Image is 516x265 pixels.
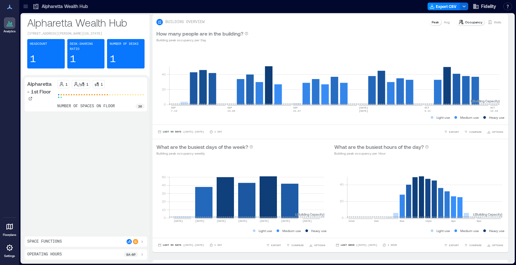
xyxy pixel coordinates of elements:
text: 14-20 [228,109,235,112]
text: 4am [374,220,379,222]
span: EXPORT [271,243,281,247]
p: 1 Day [214,130,222,134]
p: 1 Day [214,243,222,247]
button: Last Week |[DATE]-[DATE] [334,242,379,248]
tspan: 10 [162,208,166,212]
tspan: 0 [342,216,344,220]
a: Settings [2,240,17,260]
text: OCT [490,106,495,109]
p: Desk-sharing ratio [70,42,102,52]
text: 8am [400,220,404,222]
span: COMPARE [291,243,304,247]
button: EXPORT [443,242,460,248]
button: Fidelity [471,1,498,12]
p: Building peak occupancy weekly [156,151,253,156]
text: [DATE] [260,220,269,222]
p: Building peak occupancy per Day [156,37,248,43]
text: 21-27 [293,109,301,112]
p: Visits [494,20,501,25]
p: How many people are in the building? [156,30,243,37]
text: [DATE] [217,220,226,222]
p: Space Functions [27,239,62,244]
p: 1 Hour [387,243,397,247]
span: OPTIONS [314,243,325,247]
button: OPTIONS [308,242,327,248]
span: OPTIONS [492,130,503,134]
span: COMPARE [469,130,482,134]
p: What are the busiest days of the week? [156,143,248,151]
p: Settings [4,254,15,258]
text: 12pm [425,220,431,222]
p: BUILDING OVERVIEW [165,20,204,25]
text: [DATE] [281,220,290,222]
p: Operating Hours [27,252,62,257]
p: Occupancy [465,20,482,25]
p: Number of Desks [110,42,138,47]
p: Light use [437,115,450,120]
p: Peak [432,20,439,25]
p: What are the busiest hours of the day? [334,143,424,151]
text: [DATE] [174,220,183,222]
p: Headcount [30,42,47,47]
button: Last 90 Days |[DATE]-[DATE] [156,129,205,135]
text: 4pm [451,220,456,222]
tspan: 40 [340,182,344,186]
text: 7-13 [171,109,177,112]
button: COMPARE [285,242,305,248]
p: 8a - 6p [126,252,136,257]
p: Alpharetta Wealth Hub [42,3,88,10]
p: 1 [30,53,36,66]
button: COMPARE [463,129,483,135]
tspan: 40 [162,72,166,76]
button: COMPARE [463,242,483,248]
p: Heavy use [489,115,504,120]
span: OPTIONS [492,243,503,247]
button: OPTIONS [486,242,504,248]
text: 5-11 [425,109,431,112]
a: Analytics [2,15,18,35]
span: Fidelity [481,3,496,10]
text: [DATE] [195,220,204,222]
p: Building peak occupancy per Hour [334,151,429,156]
p: Analytics [4,29,16,33]
p: Medium use [282,228,301,233]
p: Alpharetta - 1st Floor [27,80,55,95]
tspan: 0 [164,216,166,220]
button: Last 90 Days |[DATE]-[DATE] [156,242,205,248]
text: SEP [228,106,232,109]
tspan: 20 [162,87,166,91]
p: Light use [259,228,272,233]
p: number of spaces on floor [57,104,115,109]
text: [DATE] [359,106,368,109]
button: EXPORT [265,242,282,248]
button: EXPORT [443,129,460,135]
p: 1 [70,53,76,66]
p: 36 [138,104,142,109]
p: Floorplans [3,233,16,237]
tspan: 20 [162,199,166,203]
p: Alpharetta Wealth Hub [27,16,145,29]
span: EXPORT [449,243,459,247]
p: 1 [110,53,116,66]
p: Heavy use [489,228,504,233]
span: EXPORT [449,130,459,134]
button: OPTIONS [486,129,504,135]
span: COMPARE [469,243,482,247]
text: [DATE] [303,220,312,222]
text: [DATE] [359,109,368,112]
p: Avg [444,20,450,25]
p: 1 [86,82,88,87]
p: Heavy use [311,228,327,233]
p: [STREET_ADDRESS][PERSON_NAME][US_STATE] [27,31,145,36]
text: SEP [293,106,298,109]
p: Medium use [460,228,479,233]
tspan: 50 [162,175,166,179]
text: 8pm [477,220,481,222]
p: 1 [101,82,103,87]
p: 1 [65,82,68,87]
tspan: 40 [162,183,166,187]
text: OCT [425,106,429,109]
tspan: 30 [162,191,166,195]
tspan: 20 [340,199,344,203]
text: 12am [348,220,354,222]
